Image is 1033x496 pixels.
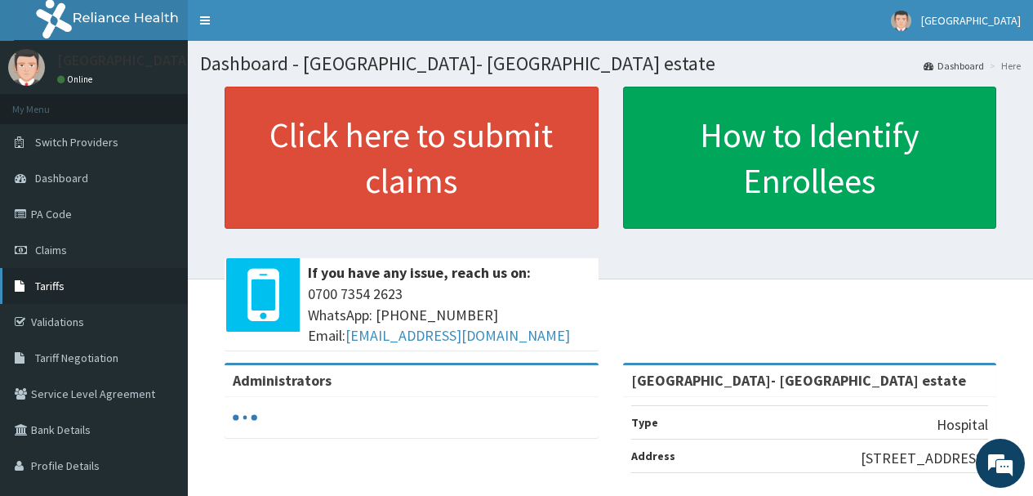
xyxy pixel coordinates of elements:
[921,13,1021,28] span: [GEOGRAPHIC_DATA]
[623,87,997,229] a: How to Identify Enrollees
[35,135,118,150] span: Switch Providers
[631,415,658,430] b: Type
[937,414,988,436] p: Hospital
[233,405,257,430] svg: audio-loading
[891,11,911,31] img: User Image
[631,371,966,390] strong: [GEOGRAPHIC_DATA]- [GEOGRAPHIC_DATA] estate
[35,243,67,257] span: Claims
[225,87,599,229] a: Click here to submit claims
[57,74,96,85] a: Online
[924,59,984,73] a: Dashboard
[8,49,45,86] img: User Image
[57,53,192,68] p: [GEOGRAPHIC_DATA]
[861,448,988,469] p: [STREET_ADDRESS]
[233,371,332,390] b: Administrators
[308,284,590,346] span: 0700 7354 2623 WhatsApp: [PHONE_NUMBER] Email:
[35,351,118,365] span: Tariff Negotiation
[308,263,531,282] b: If you have any issue, reach us on:
[35,171,88,185] span: Dashboard
[200,53,1021,74] h1: Dashboard - [GEOGRAPHIC_DATA]- [GEOGRAPHIC_DATA] estate
[631,449,675,463] b: Address
[345,326,570,345] a: [EMAIL_ADDRESS][DOMAIN_NAME]
[986,59,1021,73] li: Here
[35,279,65,293] span: Tariffs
